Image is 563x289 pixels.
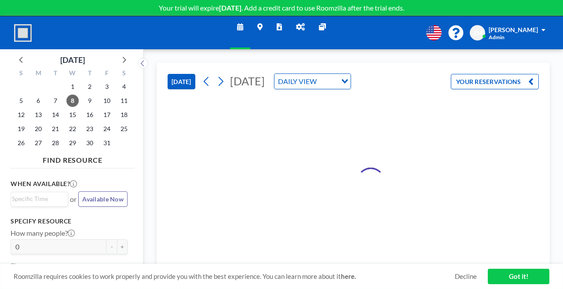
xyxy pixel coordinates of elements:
[168,74,195,89] button: [DATE]
[11,229,75,238] label: How many people?
[47,68,64,80] div: T
[66,109,79,121] span: Wednesday, October 15, 2025
[60,54,85,66] div: [DATE]
[32,95,44,107] span: Monday, October 6, 2025
[11,217,128,225] h3: Specify resource
[98,68,115,80] div: F
[101,95,113,107] span: Friday, October 10, 2025
[455,272,477,281] a: Decline
[230,74,265,88] span: [DATE]
[32,137,44,149] span: Monday, October 27, 2025
[274,74,351,89] div: Search for option
[12,194,63,204] input: Search for option
[101,109,113,121] span: Friday, October 17, 2025
[82,195,124,203] span: Available Now
[66,137,79,149] span: Wednesday, October 29, 2025
[49,123,62,135] span: Tuesday, October 21, 2025
[30,68,47,80] div: M
[64,68,81,80] div: W
[489,26,538,33] span: [PERSON_NAME]
[15,95,27,107] span: Sunday, October 5, 2025
[13,68,30,80] div: S
[66,80,79,93] span: Wednesday, October 1, 2025
[451,74,539,89] button: YOUR RESERVATIONS
[32,109,44,121] span: Monday, October 13, 2025
[15,123,27,135] span: Sunday, October 19, 2025
[11,192,68,205] div: Search for option
[101,80,113,93] span: Friday, October 3, 2025
[84,109,96,121] span: Thursday, October 16, 2025
[101,123,113,135] span: Friday, October 24, 2025
[319,76,336,87] input: Search for option
[66,95,79,107] span: Wednesday, October 8, 2025
[15,109,27,121] span: Sunday, October 12, 2025
[14,272,455,281] span: Roomzilla requires cookies to work properly and provide you with the best experience. You can lea...
[101,137,113,149] span: Friday, October 31, 2025
[115,68,132,80] div: S
[14,24,32,42] img: organization-logo
[49,95,62,107] span: Tuesday, October 7, 2025
[341,272,356,280] a: here.
[32,123,44,135] span: Monday, October 20, 2025
[15,137,27,149] span: Sunday, October 26, 2025
[66,123,79,135] span: Wednesday, October 22, 2025
[84,95,96,107] span: Thursday, October 9, 2025
[84,80,96,93] span: Thursday, October 2, 2025
[49,137,62,149] span: Tuesday, October 28, 2025
[81,68,98,80] div: T
[118,123,130,135] span: Saturday, October 25, 2025
[11,261,27,270] label: Floor
[488,269,549,284] a: Got it!
[118,80,130,93] span: Saturday, October 4, 2025
[78,191,128,207] button: Available Now
[489,34,505,40] span: Admin
[106,239,117,254] button: -
[118,109,130,121] span: Saturday, October 18, 2025
[84,137,96,149] span: Thursday, October 30, 2025
[11,152,135,165] h4: FIND RESOURCE
[84,123,96,135] span: Thursday, October 23, 2025
[118,95,130,107] span: Saturday, October 11, 2025
[473,29,483,37] span: ZM
[276,76,318,87] span: DAILY VIEW
[219,4,241,12] b: [DATE]
[117,239,128,254] button: +
[70,195,77,204] span: or
[49,109,62,121] span: Tuesday, October 14, 2025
